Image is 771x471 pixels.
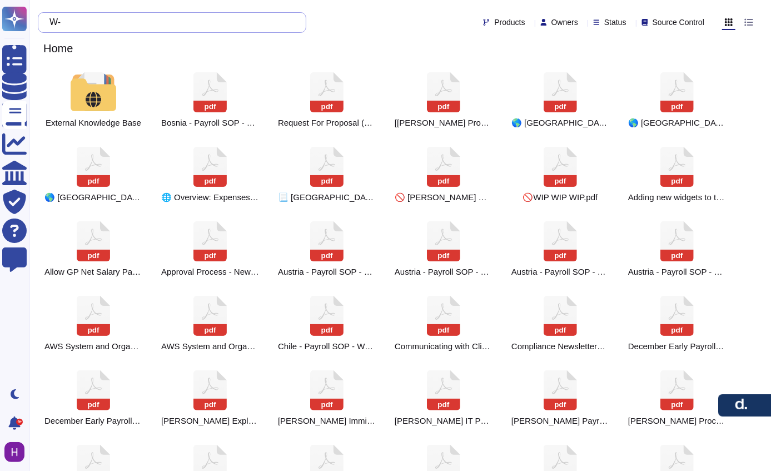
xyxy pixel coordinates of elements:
[38,40,78,57] span: Home
[161,192,259,202] span: 🌐 Overview: Expenses, Allowances, and Bonuses.pdf
[511,267,609,277] span: Austria - Payroll SOP - Processing and Uploading Adjustments, Expenses, Benefits, and Allowances ...
[395,341,493,351] span: Communicating with Clients: Visa Talk Tacks.pdf
[46,118,141,128] span: External Knowledge Base
[16,419,23,425] div: 9+
[395,118,493,128] span: [Deel Process] EOR Consultant Transfer in Germany (for AUG employees who have reached 18 months).pdf
[395,416,493,426] span: Deel IT Partner Overview (Hofy).pdf
[44,341,142,351] span: AWS System and Organization Controls SOC 1 Report.pdf
[4,442,24,462] img: user
[551,18,578,26] span: Owners
[511,118,609,128] span: 🌎 Norway: Notifications to Authorities.pdf
[494,18,525,26] span: Products
[523,192,598,202] span: 🚫WIP WIP WIP.pdf
[44,416,142,426] span: December Early Payroll Overview 2024 (Holiday Payroll).pdf
[2,440,32,464] button: user
[44,267,142,277] span: Allow GP Net Salary Payouts for all Payroll Statuses.pdf
[44,13,295,32] input: Search by keywords
[161,341,259,351] span: AWS System and Organization Controls SOC 2 Report.pdf
[604,18,626,26] span: Status
[161,267,259,277] span: Approval Process - New Hourly/Service Report Type .pdf
[161,118,259,128] span: Bosnia - Payroll SOP - Workbench Management.pdf
[395,267,493,277] span: Austria - Payroll SOP - Generating G2N from Payroll Software.pdf
[278,267,376,277] span: Austria - Payroll SOP - Data Changes in Payroll Software.pdf
[278,192,376,202] span: 📃 Austria: Annual Wage Statement (Jahreslohnzettel L16).pdf
[628,118,726,128] span: 🌎 Switzerland: Notification to Authorities.pdf
[628,341,726,351] span: December Early Payroll Overview 2023 (Holiday Payroll).pdf
[653,18,704,26] span: Source Control
[161,416,259,426] span: Deel Explanation: Global Payroll - Internal Knowledge Base - Employee Contract Terminations.pdf
[628,267,726,277] span: Austria - Payroll SOP - Uploading Time Off to the Payroll Software.pdf
[628,192,726,202] span: Adding new widgets to the home page.pdf
[511,341,609,351] span: Compliance Newsletters for Prospects.pdf
[278,341,376,351] span: Chile - Payroll SOP - Workbench.pdf
[278,416,376,426] span: Deel Immigration (Global Mobility): Pricing & Fees Overview.pdf
[511,416,609,426] span: Deel Payroll Connect Overview.pdf
[44,192,142,202] span: 🌎 Taiwan: Visa Notifications.pdf
[628,416,726,426] span: Deel Procedure (Family SOP): How to Onboard PEO Clients - Process Overview.pdf
[278,118,376,128] span: Request For Proposal (RFP) Homepage — Overview, Resources, Tools.pdf
[395,192,493,202] span: 🚫 Deel Hiring and Services Prohibitions Overview: Restrictions on Sales in Prohibited Countries, ...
